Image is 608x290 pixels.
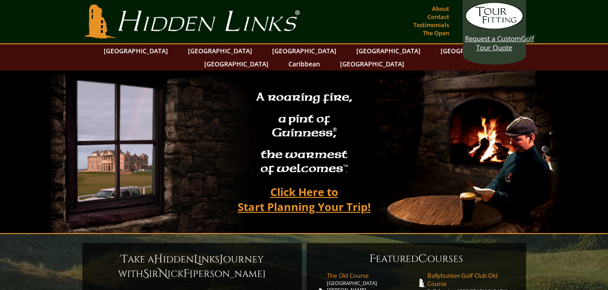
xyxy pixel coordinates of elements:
h6: ake a idden inks ourney with ir ick [PERSON_NAME] [91,252,293,281]
span: C [418,252,427,266]
span: Request a Custom [465,34,521,43]
a: [GEOGRAPHIC_DATA] [352,44,425,57]
span: The Old Course [327,271,417,280]
a: [GEOGRAPHIC_DATA] [183,44,257,57]
span: N [158,267,168,281]
a: [GEOGRAPHIC_DATA] [99,44,172,57]
span: L [194,252,198,267]
a: [GEOGRAPHIC_DATA] [200,57,273,70]
h6: eatured ourses [316,252,517,266]
a: Testimonials [411,19,451,31]
a: The Open [421,27,451,39]
span: H [154,252,163,267]
span: S [143,267,149,281]
a: [GEOGRAPHIC_DATA] [268,44,341,57]
a: About [430,2,451,15]
a: Caribbean [284,57,325,70]
span: F [183,267,190,281]
span: J [220,252,223,267]
a: Contact [425,10,451,23]
a: Request a CustomGolf Tour Quote [465,2,524,52]
span: T [121,252,128,267]
span: Ballybunion Golf Club Old Course [427,271,517,288]
h2: A roaring fire, a pint of Guinness , the warmest of welcomes™. [250,86,358,181]
a: [GEOGRAPHIC_DATA] [335,57,409,70]
span: F [369,252,376,266]
a: [GEOGRAPHIC_DATA] [436,44,509,57]
a: Click Here toStart Planning Your Trip! [229,181,380,217]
